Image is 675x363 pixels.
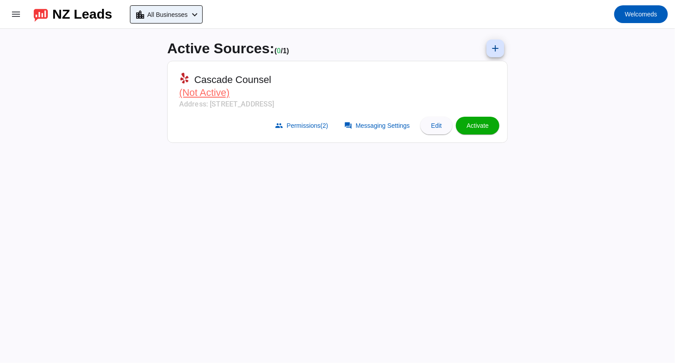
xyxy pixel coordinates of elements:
[275,122,283,130] mat-icon: group
[270,117,335,134] button: Permissions(2)
[321,122,328,129] span: (2)
[456,117,499,134] button: Activate
[625,8,657,20] span: ds
[179,99,275,110] mat-card-subtitle: Address: [STREET_ADDRESS]
[356,122,410,129] span: Messaging Settings
[194,74,271,86] span: Cascade Counsel
[283,47,289,55] span: Total
[277,47,281,55] span: Working
[189,9,200,20] mat-icon: chevron_left
[431,122,442,129] span: Edit
[167,40,275,56] span: Active Sources:
[614,5,668,23] button: Welcomeds
[11,9,21,20] mat-icon: menu
[420,117,452,134] button: Edit
[281,47,283,55] span: /
[34,7,48,22] img: logo
[147,8,188,21] span: All Businesses
[467,122,489,129] span: Activate
[179,87,230,98] span: (Not Active)
[339,117,417,134] button: Messaging Settings
[344,122,352,130] mat-icon: forum
[625,11,651,18] span: Welcome
[135,9,145,20] mat-icon: location_city
[490,43,501,54] mat-icon: add
[130,5,203,24] button: All Businesses
[52,8,112,20] div: NZ Leads
[275,47,277,55] span: (
[287,122,328,129] span: Permissions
